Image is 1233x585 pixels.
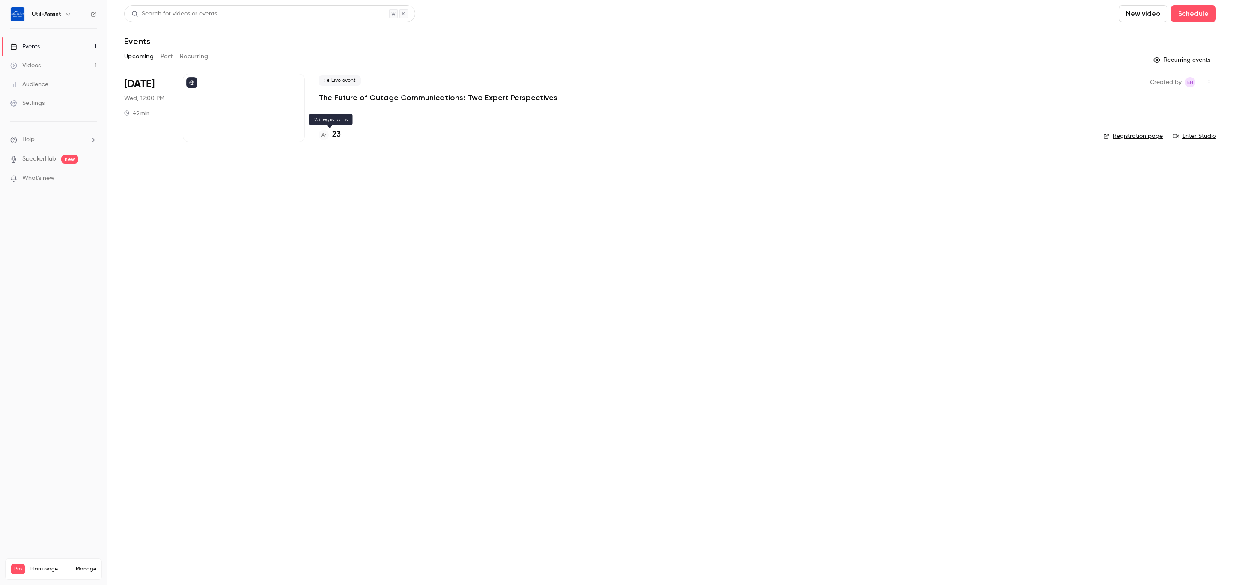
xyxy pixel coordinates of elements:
[124,77,155,91] span: [DATE]
[22,135,35,144] span: Help
[10,42,40,51] div: Events
[10,61,41,70] div: Videos
[32,10,61,18] h6: Util-Assist
[161,50,173,63] button: Past
[11,564,25,574] span: Pro
[76,566,96,573] a: Manage
[61,155,78,164] span: new
[22,174,54,183] span: What's new
[1171,5,1216,22] button: Schedule
[10,99,45,107] div: Settings
[1187,77,1193,87] span: EH
[124,110,149,116] div: 45 min
[86,175,97,182] iframe: Noticeable Trigger
[22,155,56,164] a: SpeakerHub
[30,566,71,573] span: Plan usage
[1173,132,1216,140] a: Enter Studio
[319,93,557,103] a: The Future of Outage Communications: Two Expert Perspectives
[1150,77,1182,87] span: Created by
[124,94,164,103] span: Wed, 12:00 PM
[319,129,341,140] a: 23
[1103,132,1163,140] a: Registration page
[180,50,208,63] button: Recurring
[1119,5,1167,22] button: New video
[1150,53,1216,67] button: Recurring events
[124,50,154,63] button: Upcoming
[332,129,341,140] h4: 23
[124,74,169,142] div: Oct 1 Wed, 12:00 PM (America/Toronto)
[10,80,48,89] div: Audience
[10,135,97,144] li: help-dropdown-opener
[11,7,24,21] img: Util-Assist
[1185,77,1195,87] span: Emily Henderson
[319,75,361,86] span: Live event
[124,36,150,46] h1: Events
[131,9,217,18] div: Search for videos or events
